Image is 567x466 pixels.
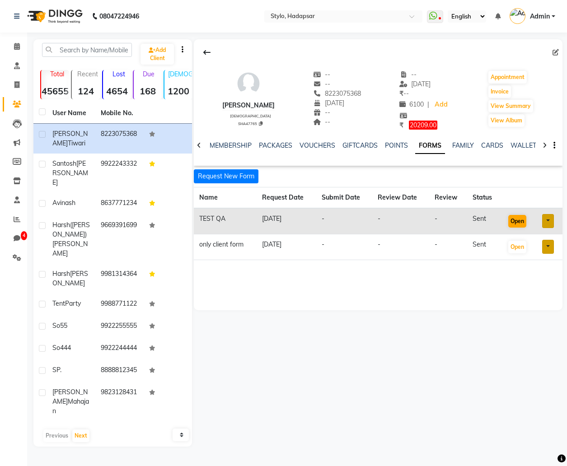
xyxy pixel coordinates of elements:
span: ₹ [399,89,403,98]
td: 9981314364 [95,264,144,294]
a: POINTS [385,141,408,149]
button: Next [72,429,89,442]
span: 20209.00 [409,121,437,130]
span: harsh([PERSON_NAME]) [52,221,90,238]
p: Lost [107,70,131,78]
div: [PERSON_NAME] [222,101,275,110]
th: Submit Date [316,187,372,208]
span: Party [65,299,81,308]
p: [DEMOGRAPHIC_DATA] [168,70,192,78]
a: MEMBERSHIP [210,141,252,149]
button: Request New Form [194,169,258,183]
td: 9922243332 [95,154,144,193]
td: 9669391699 [95,215,144,264]
span: SP [52,366,60,374]
button: Appointment [488,71,527,84]
span: Santosh [52,159,76,168]
span: 55 [60,322,67,330]
span: 8223075368 [313,89,361,98]
span: [DEMOGRAPHIC_DATA] [230,114,271,118]
span: So [52,322,60,330]
strong: 168 [134,85,162,97]
p: Total [45,70,69,78]
td: 8637771234 [95,193,144,215]
span: -- [313,108,330,116]
td: 9988771122 [95,294,144,316]
td: - [429,234,467,260]
td: sent [467,234,501,260]
span: [PERSON_NAME] [52,159,88,186]
td: sent [467,208,501,234]
button: View Album [488,114,525,127]
p: Recent [75,70,100,78]
td: - [372,234,429,260]
span: | [427,100,429,109]
th: User Name [47,103,95,124]
span: -- [313,118,330,126]
b: 08047224946 [99,4,139,29]
a: Add [433,98,449,111]
span: 4 [21,231,27,240]
td: 8223075368 [95,124,144,154]
span: ₹ [399,121,403,129]
span: So [52,344,60,352]
span: Admin [530,12,550,21]
span: Avinash [52,199,75,207]
strong: 124 [72,85,100,97]
span: -- [313,70,330,79]
td: only client form [194,234,257,260]
span: -- [399,89,409,98]
a: PACKAGES [259,141,292,149]
td: - [372,208,429,234]
span: Tent [52,299,65,308]
div: SHA47765 [226,120,275,126]
td: - [316,208,372,234]
img: avatar [235,70,262,97]
th: Review [429,187,467,208]
span: mahajan [52,397,89,415]
td: 8888812345 [95,360,144,382]
button: Invoice [488,85,511,98]
span: . [60,366,61,374]
span: -- [399,70,417,79]
td: [DATE] [257,234,316,260]
th: Name [194,187,257,208]
span: [DATE] [313,99,344,107]
td: TEST QA [194,208,257,234]
button: View Summary [488,100,533,112]
td: 9922244444 [95,338,144,360]
p: Due [136,70,162,78]
a: CARDS [481,141,503,149]
th: Mobile No. [95,103,144,124]
a: 4 [3,231,24,246]
span: [PERSON_NAME] [52,240,88,257]
span: tiwari [68,139,85,147]
th: Request Date [257,187,316,208]
span: 444 [60,344,71,352]
a: GIFTCARDS [342,141,378,149]
span: [DATE] [399,80,431,88]
th: Review Date [372,187,429,208]
img: logo [23,4,85,29]
img: Admin [510,8,525,24]
a: FAMILY [452,141,474,149]
a: Add Client [141,44,174,65]
input: Search by Name/Mobile/Email/Code [42,43,132,57]
span: Harsh [52,270,70,278]
span: 6100 [399,100,424,108]
div: Back to Client [197,44,216,61]
span: -- [313,80,330,88]
a: FORMS [415,138,445,154]
td: [DATE] [257,208,316,234]
button: Open [508,241,526,253]
strong: 4654 [103,85,131,97]
td: 9823128431 [95,382,144,421]
span: [PERSON_NAME] [52,388,88,405]
td: - [429,208,467,234]
strong: 45655 [41,85,69,97]
td: - [316,234,372,260]
span: [PERSON_NAME] [52,130,88,147]
strong: 1200 [164,85,192,97]
th: Status [467,187,501,208]
span: [PERSON_NAME] [52,270,88,287]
